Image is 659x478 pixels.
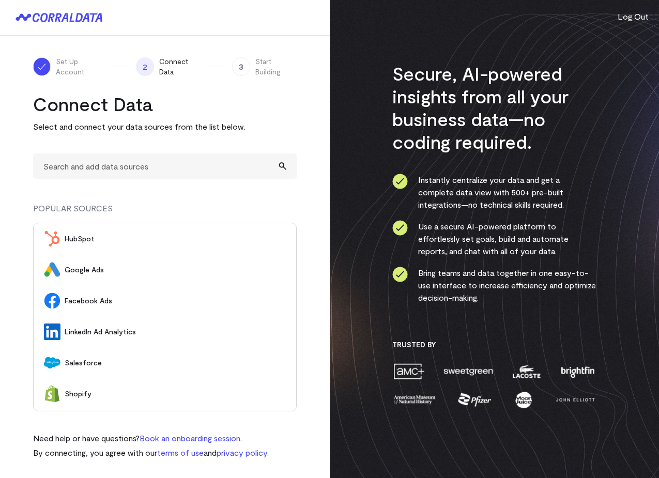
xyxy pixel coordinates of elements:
span: HubSpot [65,234,286,244]
img: pfizer-e137f5fc.png [457,391,493,409]
img: HubSpot [44,230,60,247]
span: Set Up Account [56,56,106,77]
a: Book an onboarding session. [140,433,242,443]
h3: Trusted By [392,340,596,349]
p: Select and connect your data sources from the list below. [33,120,297,133]
img: moon-juice-c312e729.png [513,391,534,409]
span: Start Building [255,56,297,77]
img: ico-check-circle-4b19435c.svg [392,220,408,236]
span: 3 [232,57,250,76]
img: amc-0b11a8f1.png [392,362,425,380]
span: 2 [136,57,154,76]
span: Facebook Ads [65,296,286,306]
p: Need help or have questions? [33,432,269,444]
h2: Connect Data [33,92,297,115]
img: brightfin-a251e171.png [559,362,596,380]
li: Use a secure AI-powered platform to effortlessly set goals, build and automate reports, and chat ... [392,220,596,257]
span: Connect Data [159,56,203,77]
span: Shopify [65,389,286,399]
img: amnh-5afada46.png [392,391,437,409]
img: Facebook Ads [44,292,60,309]
img: lacoste-7a6b0538.png [511,362,542,380]
img: Shopify [44,386,60,402]
p: By connecting, you agree with our and [33,446,269,459]
a: terms of use [157,448,204,457]
img: Google Ads [44,261,60,278]
li: Bring teams and data together in one easy-to-use interface to increase efficiency and optimize de... [392,267,596,304]
img: LinkedIn Ad Analytics [44,323,60,340]
span: Google Ads [65,265,286,275]
a: privacy policy. [217,448,269,457]
img: ico-check-circle-4b19435c.svg [392,174,408,189]
div: POPULAR SOURCES [33,202,297,223]
img: ico-check-circle-4b19435c.svg [392,267,408,282]
h3: Secure, AI-powered insights from all your business data—no coding required. [392,62,596,153]
img: Salesforce [44,354,60,371]
span: Salesforce [65,358,286,368]
input: Search and add data sources [33,153,297,179]
img: sweetgreen-1d1fb32c.png [442,362,494,380]
li: Instantly centralize your data and get a complete data view with 500+ pre-built integrations—no t... [392,174,596,211]
img: john-elliott-25751c40.png [554,391,596,409]
img: ico-check-white-5ff98cb1.svg [37,61,47,72]
span: LinkedIn Ad Analytics [65,327,286,337]
button: Log Out [618,10,649,23]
